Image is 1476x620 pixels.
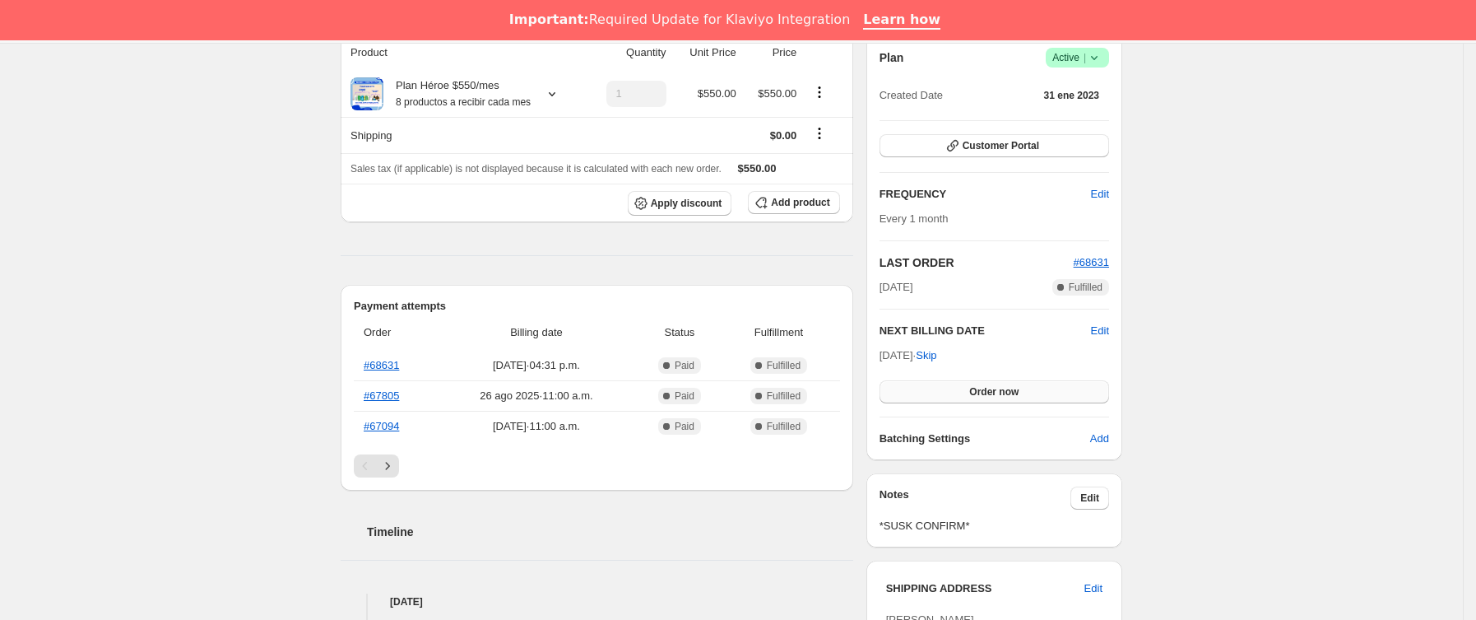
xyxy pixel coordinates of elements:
h2: Payment attempts [354,298,840,315]
span: 31 ene 2023 [1044,89,1099,102]
button: Siguiente [376,455,399,478]
span: Status [642,324,717,341]
th: Order [354,315,436,351]
a: #68631 [364,359,399,371]
th: Shipping [341,117,584,153]
span: $550.00 [698,87,736,100]
span: Paid [675,420,694,433]
span: Apply discount [651,197,722,210]
b: Important: [509,12,589,27]
h6: Batching Settings [880,431,1090,447]
div: Required Update for Klaviyo Integration [509,12,850,28]
button: Add product [748,191,839,214]
h2: NEXT BILLING DATE [880,323,1091,339]
span: Every 1 month [880,212,949,225]
span: Edit [1080,492,1099,505]
a: #67805 [364,389,399,402]
button: Edit [1081,181,1119,207]
span: [DATE] · 11:00 a.m. [441,418,632,435]
span: Sales tax (if applicable) is not displayed because it is calculated with each new order. [350,163,722,175]
span: Add product [771,196,829,209]
th: Unit Price [671,35,741,71]
span: Fulfilled [767,359,801,372]
span: Edit [1084,580,1102,597]
button: Add [1080,426,1119,452]
button: Product actions [806,83,833,101]
button: Apply discount [628,191,732,216]
span: Paid [675,389,694,403]
button: Edit [1091,323,1109,339]
button: Order now [880,380,1109,403]
span: | [1084,51,1086,64]
button: Shipping actions [806,124,833,142]
button: 31 ene 2023 [1034,84,1109,107]
span: $0.00 [770,129,797,142]
span: Fulfilled [1069,281,1102,294]
th: Product [341,35,584,71]
a: Learn how [863,12,940,30]
h2: Timeline [367,524,853,540]
span: Customer Portal [963,139,1039,152]
span: $550.00 [758,87,796,100]
h2: LAST ORDER [880,254,1074,271]
span: Order now [969,385,1019,399]
span: Edit [1091,186,1109,203]
span: Fulfilled [767,389,801,403]
span: Paid [675,359,694,372]
span: $550.00 [738,162,777,175]
img: product img [350,77,383,110]
span: [DATE] [880,279,913,296]
button: #68631 [1074,254,1109,271]
button: Edit [1070,487,1109,510]
span: Add [1090,431,1109,447]
button: Customer Portal [880,134,1109,157]
span: Fulfilled [767,420,801,433]
h2: FREQUENCY [880,186,1091,203]
span: [DATE] · [880,349,937,361]
span: Created Date [880,87,943,104]
span: *SUSK CONFIRM* [880,518,1109,534]
h3: SHIPPING ADDRESS [886,580,1084,597]
th: Quantity [584,35,671,71]
button: Skip [906,343,946,369]
span: Skip [916,347,936,364]
h4: [DATE] [341,594,853,610]
nav: Paginación [354,455,840,478]
h2: Plan [880,49,904,66]
div: Plan Héroe $550/mes [383,77,531,110]
span: Billing date [441,324,632,341]
small: 8 productos a recibir cada mes [396,96,531,108]
a: #67094 [364,420,399,432]
a: #68631 [1074,256,1109,268]
th: Price [741,35,802,71]
span: 26 ago 2025 · 11:00 a.m. [441,388,632,404]
span: [DATE] · 04:31 p.m. [441,357,632,374]
span: Active [1052,49,1102,66]
h3: Notes [880,487,1071,510]
span: Fulfillment [727,324,830,341]
button: Edit [1075,576,1112,602]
